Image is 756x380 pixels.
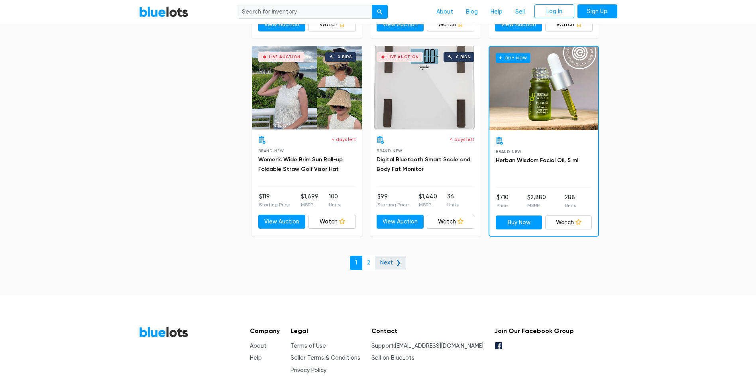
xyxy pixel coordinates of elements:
[419,201,437,208] p: MSRP
[509,4,531,20] a: Sell
[291,355,360,361] a: Seller Terms & Conditions
[250,327,280,335] h5: Company
[377,215,424,229] a: View Auction
[495,18,542,32] a: View Auction
[371,355,414,361] a: Sell on BlueLots
[527,193,546,209] li: $2,880
[250,343,267,349] a: About
[377,201,409,208] p: Starting Price
[338,55,352,59] div: 0 bids
[291,343,326,349] a: Terms of Use
[427,18,474,32] a: Watch
[291,367,326,374] a: Privacy Policy
[565,193,576,209] li: 288
[419,192,437,208] li: $1,440
[269,55,300,59] div: Live Auction
[301,192,318,208] li: $1,699
[377,149,403,153] span: Brand New
[139,6,189,18] a: BlueLots
[447,201,458,208] p: Units
[259,201,291,208] p: Starting Price
[496,149,522,154] span: Brand New
[577,4,617,19] a: Sign Up
[545,18,593,32] a: Watch
[534,4,574,19] a: Log In
[258,156,343,172] a: Women's Wide Brim Sun Roll-up Foldable Straw Golf Visor Hat
[545,215,592,230] a: Watch
[459,4,484,20] a: Blog
[497,202,509,209] p: Price
[430,4,459,20] a: About
[258,18,306,32] a: View Auction
[301,201,318,208] p: MSRP
[252,46,362,129] a: Live Auction 0 bids
[496,215,542,230] a: Buy Now
[259,192,291,208] li: $119
[329,201,340,208] p: Units
[362,256,375,270] a: 2
[308,18,356,32] a: Watch
[371,342,483,351] li: Support:
[456,55,470,59] div: 0 bids
[329,192,340,208] li: 100
[377,18,424,32] a: View Auction
[395,343,483,349] a: [EMAIL_ADDRESS][DOMAIN_NAME]
[332,136,356,143] p: 4 days left
[237,5,372,19] input: Search for inventory
[291,327,360,335] h5: Legal
[377,192,409,208] li: $99
[484,4,509,20] a: Help
[447,192,458,208] li: 36
[371,327,483,335] h5: Contact
[258,149,284,153] span: Brand New
[139,326,189,338] a: BlueLots
[565,202,576,209] p: Units
[375,256,406,270] a: Next ❯
[387,55,419,59] div: Live Auction
[497,193,509,209] li: $710
[427,215,474,229] a: Watch
[250,355,262,361] a: Help
[496,157,578,164] a: Herban Wisdom Facial Oil, 5 ml
[489,47,598,130] a: Buy Now
[527,202,546,209] p: MSRP
[350,256,362,270] a: 1
[494,327,574,335] h5: Join Our Facebook Group
[370,46,481,129] a: Live Auction 0 bids
[450,136,474,143] p: 4 days left
[377,156,470,172] a: Digital Bluetooth Smart Scale and Body Fat Monitor
[308,215,356,229] a: Watch
[258,215,306,229] a: View Auction
[496,53,530,63] h6: Buy Now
